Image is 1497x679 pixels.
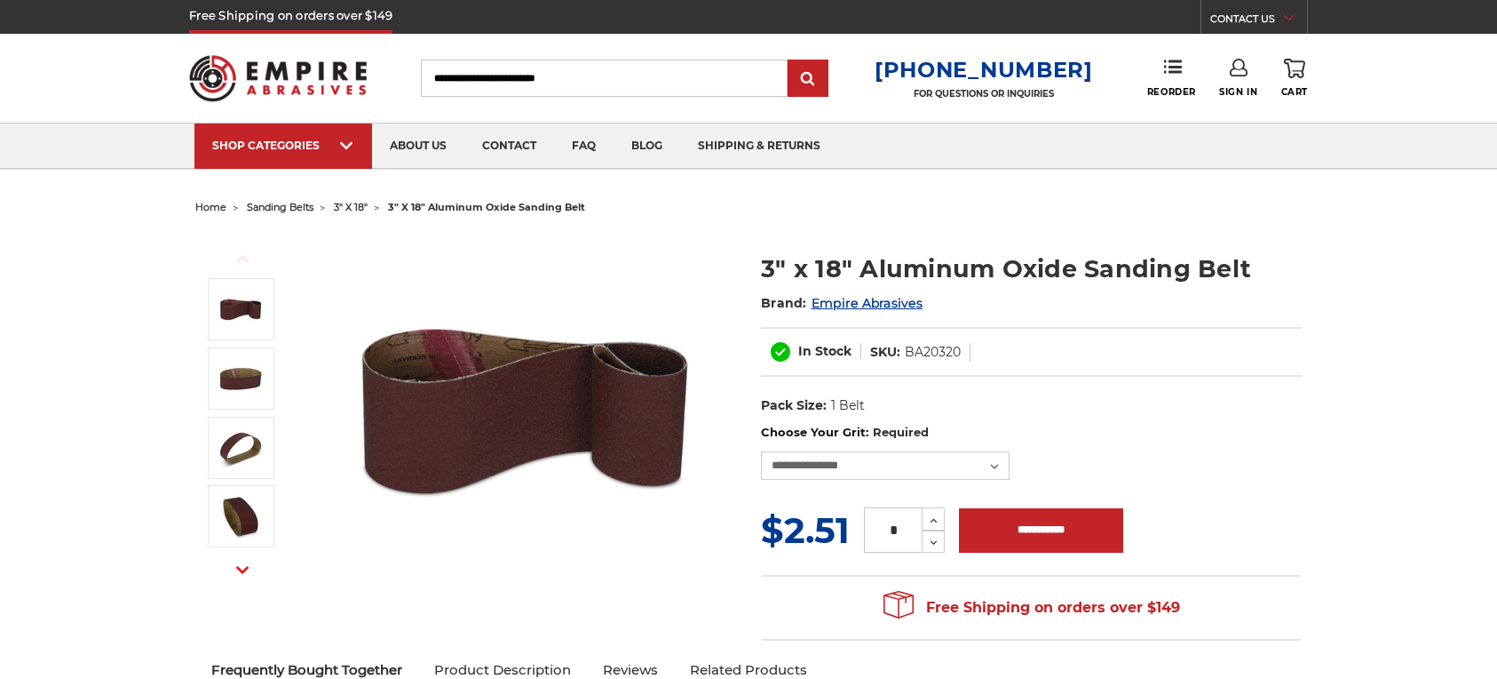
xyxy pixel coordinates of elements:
[798,343,851,359] span: In Stock
[212,139,354,152] div: SHOP CATEGORIES
[790,61,826,97] input: Submit
[812,295,923,311] a: Empire Abrasives
[870,343,900,362] dt: SKU:
[554,124,614,169] a: faq
[1147,86,1196,98] span: Reorder
[372,124,464,169] a: about us
[334,201,368,213] a: 3" x 18"
[189,44,367,113] img: Empire Abrasives
[247,201,313,213] a: sanding belts
[905,343,961,362] dd: BA20320
[1147,59,1196,97] a: Reorder
[761,252,1302,286] h1: 3" x 18" Aluminum Oxide Sanding Belt
[680,124,838,169] a: shipping & returns
[761,508,850,552] span: $2.51
[614,124,680,169] a: blog
[875,57,1093,83] a: [PHONE_NUMBER]
[1281,59,1308,98] a: Cart
[873,425,929,439] small: Required
[388,201,585,213] span: 3" x 18" aluminum oxide sanding belt
[1281,86,1308,98] span: Cart
[883,590,1180,626] span: Free Shipping on orders over $149
[831,396,865,415] dd: 1 Belt
[761,396,827,415] dt: Pack Size:
[218,356,263,401] img: 3" x 18" Sanding Belt - Aluminum Oxide
[218,287,263,332] img: 3" x 18" Aluminum Oxide Sanding Belt
[761,424,1302,442] label: Choose Your Grit:
[195,201,226,213] a: home
[218,494,263,539] img: 3" x 18" Sanding Belt - AOX
[1219,86,1257,98] span: Sign In
[348,233,703,588] img: 3" x 18" Aluminum Oxide Sanding Belt
[761,295,807,311] span: Brand:
[221,240,264,278] button: Previous
[221,550,264,588] button: Next
[218,426,263,470] img: 3" x 18" AOX Sanding Belt
[464,124,554,169] a: contact
[875,88,1093,100] p: FOR QUESTIONS OR INQUIRIES
[1210,9,1307,34] a: CONTACT US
